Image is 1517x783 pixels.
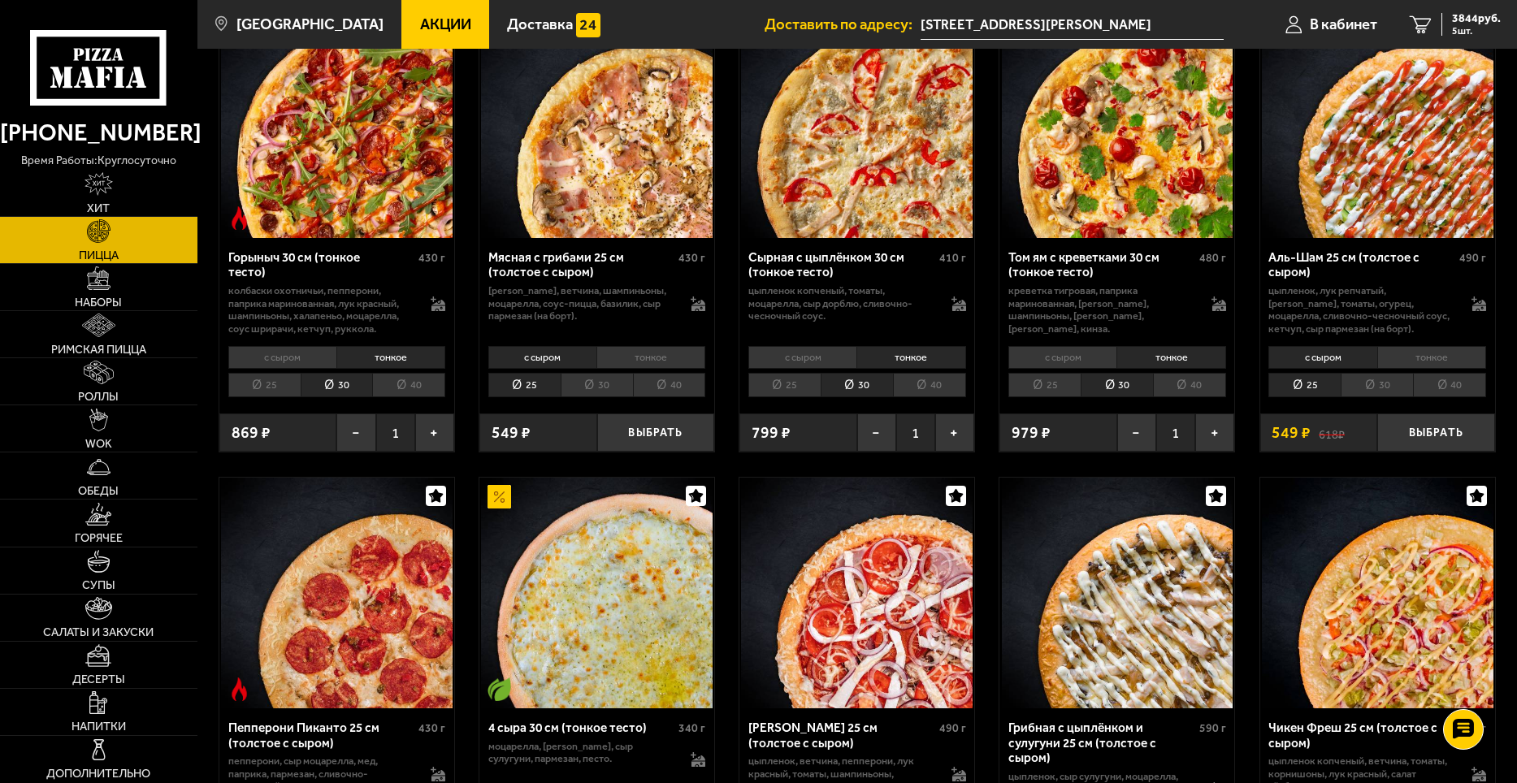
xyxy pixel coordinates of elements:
div: Горыныч 30 см (тонкое тесто) [228,250,415,280]
li: 30 [561,373,633,398]
div: Чикен Фреш 25 см (толстое с сыром) [1268,720,1455,751]
button: + [935,413,974,452]
span: 549 ₽ [492,425,531,440]
span: [GEOGRAPHIC_DATA] [236,17,384,32]
span: Наборы [75,296,122,308]
button: + [1195,413,1234,452]
button: − [1117,413,1156,452]
div: Пепперони Пиканто 25 см (толстое с сыром) [228,720,415,751]
img: Вегетарианское блюдо [488,677,511,701]
li: с сыром [1268,346,1376,369]
span: Доставить по адресу: [765,17,921,32]
a: Петровская 25 см (толстое с сыром) [739,478,974,709]
p: цыпленок копченый, томаты, моцарелла, сыр дорблю, сливочно-чесночный соус. [748,284,935,322]
a: Чикен Фреш 25 см (толстое с сыром) [1260,478,1495,709]
img: Петровская 25 см (толстое с сыром) [741,478,973,709]
li: с сыром [488,346,596,369]
span: Дополнительно [46,768,150,779]
li: тонкое [1377,346,1486,369]
span: Римская пицца [51,344,146,355]
span: Салаты и закуски [43,626,154,638]
li: 30 [821,373,893,398]
img: Мясная с грибами 25 см (толстое с сыром) [481,6,713,238]
li: 40 [893,373,966,398]
li: 40 [1153,373,1226,398]
span: Десерты [72,673,125,685]
a: НовинкаМясная с грибами 25 см (толстое с сыром) [479,6,714,238]
span: 1 [376,413,415,452]
li: 25 [1268,373,1341,398]
li: тонкое [856,346,965,369]
span: Обеды [78,485,119,496]
img: Пепперони Пиканто 25 см (толстое с сыром) [221,478,453,709]
li: 25 [748,373,821,398]
span: Напитки [72,720,126,732]
li: с сыром [1008,346,1116,369]
span: Супы [82,579,115,590]
div: 4 сыра 30 см (тонкое тесто) [488,720,675,736]
img: Острое блюдо [228,677,251,701]
span: 1 [1156,413,1195,452]
span: 410 г [939,251,966,265]
span: 480 г [1199,251,1226,265]
span: 799 ₽ [752,425,791,440]
li: 30 [301,373,373,398]
button: + [415,413,454,452]
span: 869 ₽ [232,425,271,440]
button: − [336,413,375,452]
span: Хит [87,202,110,214]
span: 549 ₽ [1272,425,1311,440]
span: Акции [420,17,471,32]
li: 40 [633,373,706,398]
span: WOK [85,438,112,449]
img: Чикен Фреш 25 см (толстое с сыром) [1262,478,1493,709]
span: 490 г [939,721,966,735]
div: Мясная с грибами 25 см (толстое с сыром) [488,250,675,280]
span: 1 [896,413,935,452]
p: моцарелла, [PERSON_NAME], сыр сулугуни, пармезан, песто. [488,740,675,765]
p: цыпленок, лук репчатый, [PERSON_NAME], томаты, огурец, моцарелла, сливочно-чесночный соус, кетчуп... [1268,284,1455,335]
div: Аль-Шам 25 см (толстое с сыром) [1268,250,1455,280]
img: Сырная с цыплёнком 30 см (тонкое тесто) [741,6,973,238]
img: Грибная с цыплёнком и сулугуни 25 см (толстое с сыром) [1002,478,1233,709]
a: Грибная с цыплёнком и сулугуни 25 см (толстое с сыром) [999,478,1234,709]
li: тонкое [336,346,445,369]
a: АкционныйАль-Шам 25 см (толстое с сыром) [1260,6,1495,238]
span: 430 г [418,251,445,265]
s: 618 ₽ [1319,425,1345,440]
a: НовинкаОстрое блюдоГорыныч 30 см (тонкое тесто) [219,6,454,238]
span: 3844 руб. [1452,13,1501,24]
li: 40 [372,373,445,398]
img: Горыныч 30 см (тонкое тесто) [221,6,453,238]
img: Острое блюдо [228,206,251,230]
li: с сыром [228,346,336,369]
li: 30 [1081,373,1153,398]
img: 4 сыра 30 см (тонкое тесто) [481,478,713,709]
button: Выбрать [597,413,715,452]
li: 25 [1008,373,1081,398]
span: Горячее [75,532,123,543]
a: Острое блюдоПепперони Пиканто 25 см (толстое с сыром) [219,478,454,709]
p: креветка тигровая, паприка маринованная, [PERSON_NAME], шампиньоны, [PERSON_NAME], [PERSON_NAME],... [1008,284,1195,335]
li: с сыром [748,346,856,369]
span: 590 г [1199,721,1226,735]
div: Грибная с цыплёнком и сулугуни 25 см (толстое с сыром) [1008,720,1195,766]
li: тонкое [1116,346,1225,369]
span: В кабинет [1310,17,1377,32]
span: 979 ₽ [1012,425,1051,440]
span: 340 г [678,721,705,735]
li: тонкое [596,346,705,369]
p: [PERSON_NAME], ветчина, шампиньоны, моцарелла, соус-пицца, базилик, сыр пармезан (на борт). [488,284,675,322]
span: 5 шт. [1452,26,1501,36]
img: Акционный [488,485,511,508]
img: Том ям с креветками 30 см (тонкое тесто) [1002,6,1233,238]
div: Том ям с креветками 30 см (тонкое тесто) [1008,250,1195,280]
span: Доставка [507,17,573,32]
span: 430 г [418,721,445,735]
p: колбаски Охотничьи, пепперони, паприка маринованная, лук красный, шампиньоны, халапеньо, моцарелл... [228,284,415,335]
input: Ваш адрес доставки [921,10,1224,40]
span: 430 г [678,251,705,265]
img: 15daf4d41897b9f0e9f617042186c801.svg [576,13,600,37]
li: 25 [228,373,301,398]
a: НовинкаТом ям с креветками 30 см (тонкое тесто) [999,6,1234,238]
